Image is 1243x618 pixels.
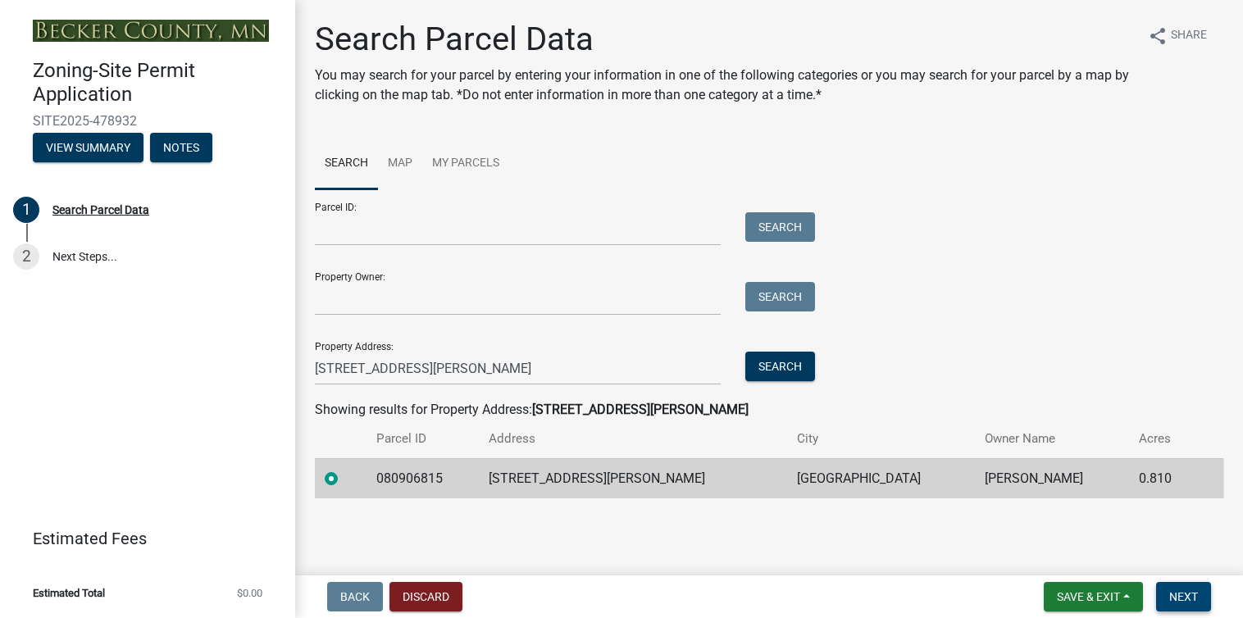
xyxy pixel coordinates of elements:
[1135,20,1220,52] button: shareShare
[33,20,269,42] img: Becker County, Minnesota
[975,458,1129,498] td: [PERSON_NAME]
[787,458,975,498] td: [GEOGRAPHIC_DATA]
[422,138,509,190] a: My Parcels
[378,138,422,190] a: Map
[367,458,479,498] td: 080906815
[745,212,815,242] button: Search
[33,59,282,107] h4: Zoning-Site Permit Application
[33,113,262,129] span: SITE2025-478932
[33,588,105,598] span: Estimated Total
[150,142,212,155] wm-modal-confirm: Notes
[1171,26,1207,46] span: Share
[1148,26,1168,46] i: share
[13,522,269,555] a: Estimated Fees
[33,142,143,155] wm-modal-confirm: Summary
[52,204,149,216] div: Search Parcel Data
[315,20,1135,59] h1: Search Parcel Data
[315,138,378,190] a: Search
[1129,420,1198,458] th: Acres
[975,420,1129,458] th: Owner Name
[315,66,1135,105] p: You may search for your parcel by entering your information in one of the following categories or...
[787,420,975,458] th: City
[367,420,479,458] th: Parcel ID
[327,582,383,611] button: Back
[1044,582,1143,611] button: Save & Exit
[315,400,1223,420] div: Showing results for Property Address:
[479,420,787,458] th: Address
[745,282,815,311] button: Search
[237,588,262,598] span: $0.00
[479,458,787,498] td: [STREET_ADDRESS][PERSON_NAME]
[13,197,39,223] div: 1
[1169,590,1198,603] span: Next
[1156,582,1211,611] button: Next
[745,352,815,381] button: Search
[13,243,39,270] div: 2
[532,402,749,417] strong: [STREET_ADDRESS][PERSON_NAME]
[150,133,212,162] button: Notes
[389,582,462,611] button: Discard
[340,590,370,603] span: Back
[1057,590,1120,603] span: Save & Exit
[1129,458,1198,498] td: 0.810
[33,133,143,162] button: View Summary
